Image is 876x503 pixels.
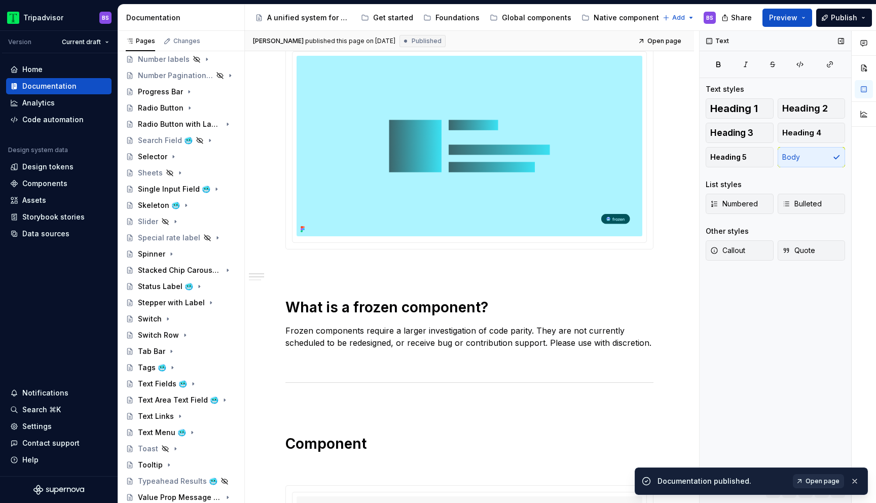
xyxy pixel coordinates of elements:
[782,103,828,114] span: Heading 2
[122,181,240,197] a: Single Input Field 🥶
[486,10,575,26] a: Global components
[138,427,186,438] div: Text Menu 🥶
[57,35,114,49] button: Current draft
[138,54,190,64] div: Number labels
[710,128,753,138] span: Heading 3
[6,159,112,175] a: Design tokens
[138,444,158,454] div: Toast
[138,281,193,292] div: Status Label 🥶
[122,132,240,149] a: Search Field 🥶
[672,14,685,22] span: Add
[122,213,240,230] a: Slider
[502,13,571,23] div: Global components
[138,70,213,81] div: Number Pagination 🥶
[122,457,240,473] a: Tooltip
[706,147,774,167] button: Heading 5
[6,61,112,78] a: Home
[806,477,839,485] span: Open page
[6,402,112,418] button: Search ⌘K
[357,10,417,26] a: Get started
[710,103,758,114] span: Heading 1
[6,226,112,242] a: Data sources
[102,14,109,22] div: BS
[122,230,240,246] a: Special rate label
[122,376,240,392] a: Text Fields 🥶
[22,162,74,172] div: Design tokens
[122,311,240,327] a: Switch
[122,84,240,100] a: Progress Bar
[710,152,747,162] span: Heading 5
[647,37,681,45] span: Open page
[782,199,822,209] span: Bulleted
[22,455,39,465] div: Help
[731,13,752,23] span: Share
[122,51,240,67] a: Number labels
[122,100,240,116] a: Radio Button
[706,179,742,190] div: List styles
[122,262,240,278] a: Stacked Chip Carousel 🥶
[22,229,69,239] div: Data sources
[122,473,240,489] a: Typeahead Results 🥶
[122,295,240,311] a: Stepper with Label
[6,192,112,208] a: Assets
[138,119,222,129] div: Radio Button with Label
[122,165,240,181] a: Sheets
[22,115,84,125] div: Code automation
[122,441,240,457] a: Toast
[138,314,162,324] div: Switch
[22,421,52,432] div: Settings
[22,98,55,108] div: Analytics
[6,452,112,468] button: Help
[138,233,200,243] div: Special rate label
[122,149,240,165] a: Selector
[706,123,774,143] button: Heading 3
[138,298,205,308] div: Stepper with Label
[660,11,698,25] button: Add
[23,13,63,23] div: Tripadvisor
[285,298,653,316] h1: What is a frozen component?
[8,146,68,154] div: Design system data
[285,325,653,349] p: Frozen components require a larger investigation of code parity. They are not currently scheduled...
[778,240,846,261] button: Quote
[138,87,183,97] div: Progress Bar
[782,128,821,138] span: Heading 4
[577,10,667,26] a: Native components
[122,116,240,132] a: Radio Button with Label
[6,385,112,401] button: Notifications
[6,435,112,451] button: Contact support
[7,12,19,24] img: 0ed0e8b8-9446-497d-bad0-376821b19aa5.png
[138,363,166,373] div: Tags 🥶
[138,411,174,421] div: Text Links
[594,13,663,23] div: Native components
[22,405,61,415] div: Search ⌘K
[710,199,758,209] span: Numbered
[782,245,815,256] span: Quote
[706,240,774,261] button: Callout
[138,103,184,113] div: Radio Button
[22,64,43,75] div: Home
[305,37,395,45] div: published this page on [DATE]
[138,330,179,340] div: Switch Row
[33,485,84,495] svg: Supernova Logo
[22,195,46,205] div: Assets
[6,95,112,111] a: Analytics
[126,13,240,23] div: Documentation
[138,395,218,405] div: Text Area Text Field 🥶
[412,37,442,45] span: Published
[6,78,112,94] a: Documentation
[6,209,112,225] a: Storybook stories
[706,194,774,214] button: Numbered
[138,476,217,486] div: Typeahead Results 🥶
[635,34,686,48] a: Open page
[6,112,112,128] a: Code automation
[6,175,112,192] a: Components
[762,9,812,27] button: Preview
[62,38,101,46] span: Current draft
[706,14,713,22] div: BS
[122,424,240,441] a: Text Menu 🥶
[138,135,193,146] div: Search Field 🥶
[769,13,797,23] span: Preview
[778,194,846,214] button: Bulleted
[6,418,112,435] a: Settings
